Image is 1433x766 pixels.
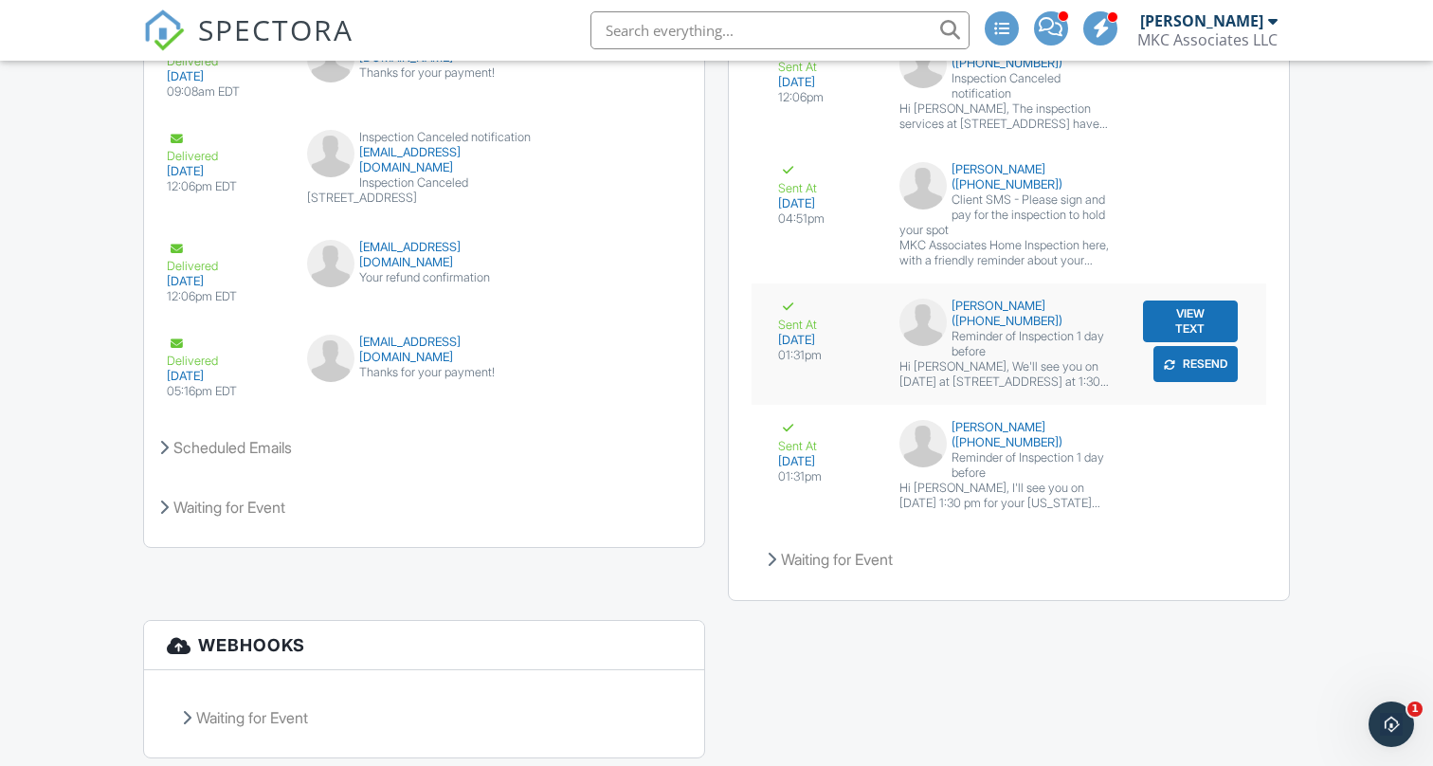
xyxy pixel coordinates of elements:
[144,20,704,115] a: Delivered [DATE] 09:08am EDT [EMAIL_ADDRESS][DOMAIN_NAME] Thanks for your payment!
[144,621,704,670] h3: Webhooks
[167,69,284,84] div: [DATE]
[778,90,877,105] div: 12:06pm
[899,101,1118,132] div: Hi [PERSON_NAME], The inspection services at [STREET_ADDRESS] have been canceled by [PERSON_NAME]...
[198,9,354,49] span: SPECTORA
[167,240,284,274] div: Delivered
[1143,301,1238,342] button: View Text
[144,422,704,473] div: Scheduled Emails
[307,240,541,270] div: [EMAIL_ADDRESS][DOMAIN_NAME]
[167,384,284,399] div: 05:16pm EDT
[167,274,284,289] div: [DATE]
[778,333,877,348] div: [DATE]
[307,335,541,365] div: [EMAIL_ADDRESS][DOMAIN_NAME]
[899,299,1118,329] div: [PERSON_NAME] ([PHONE_NUMBER])
[307,335,354,382] img: default-user-f0147aede5fd5fa78ca7ade42f37bd4542148d508eef1c3d3ea960f66861d68b.jpg
[899,299,947,346] img: default-user-f0147aede5fd5fa78ca7ade42f37bd4542148d508eef1c3d3ea960f66861d68b.jpg
[144,225,704,319] a: Delivered [DATE] 12:06pm EDT [EMAIL_ADDRESS][DOMAIN_NAME] Your refund confirmation
[167,130,284,164] div: Delivered
[307,175,541,206] div: Inspection Canceled [STREET_ADDRESS]
[778,299,877,333] div: Sent At
[1369,702,1414,747] iframe: Intercom live chat
[752,534,1266,585] div: Waiting for Event
[167,369,284,384] div: [DATE]
[143,9,185,51] img: The Best Home Inspection Software - Spectora
[144,319,704,414] a: Delivered [DATE] 05:16pm EDT [EMAIL_ADDRESS][DOMAIN_NAME] Thanks for your payment!
[778,420,877,454] div: Sent At
[167,164,284,179] div: [DATE]
[899,329,1118,359] div: Reminder of Inspection 1 day before
[899,420,1118,450] div: [PERSON_NAME] ([PHONE_NUMBER])
[167,84,284,100] div: 09:08am EDT
[307,145,541,175] div: [EMAIL_ADDRESS][DOMAIN_NAME]
[167,179,284,194] div: 12:06pm EDT
[899,238,1118,268] div: MKC Associates Home Inspection here, with a friendly reminder about your inspection at [STREET_AD...
[778,211,877,227] div: 04:51pm
[1153,346,1238,382] button: Resend
[778,162,877,196] div: Sent At
[778,454,877,469] div: [DATE]
[307,270,541,285] div: Your refund confirmation
[1140,11,1263,30] div: [PERSON_NAME]
[167,335,284,369] div: Delivered
[899,162,1118,192] div: [PERSON_NAME] ([PHONE_NUMBER])
[899,420,947,467] img: default-user-f0147aede5fd5fa78ca7ade42f37bd4542148d508eef1c3d3ea960f66861d68b.jpg
[899,71,1118,101] div: Inspection Canceled notification
[307,130,541,145] div: Inspection Canceled notification
[899,359,1118,390] div: Hi [PERSON_NAME], We'll see you on [DATE] at [STREET_ADDRESS] at 1:30 pm for Mark's [US_STATE] Re...
[307,240,354,287] img: default-user-f0147aede5fd5fa78ca7ade42f37bd4542148d508eef1c3d3ea960f66861d68b.jpg
[899,481,1118,511] div: Hi [PERSON_NAME], I'll see you on [DATE] 1:30 pm for your [US_STATE] Residential Home Inspection,...
[899,41,947,88] img: default-user-f0147aede5fd5fa78ca7ade42f37bd4542148d508eef1c3d3ea960f66861d68b.jpg
[590,11,970,49] input: Search everything...
[778,196,877,211] div: [DATE]
[899,450,1118,481] div: Reminder of Inspection 1 day before
[1141,299,1240,344] a: View Text
[144,482,704,533] div: Waiting for Event
[1137,30,1278,49] div: MKC Associates LLC
[778,75,877,90] div: [DATE]
[778,469,877,484] div: 01:31pm
[307,65,541,81] div: Thanks for your payment!
[167,289,284,304] div: 12:06pm EDT
[167,692,681,743] div: Waiting for Event
[143,26,354,65] a: SPECTORA
[307,365,541,380] div: Thanks for your payment!
[307,130,354,177] img: default-user-f0147aede5fd5fa78ca7ade42f37bd4542148d508eef1c3d3ea960f66861d68b.jpg
[899,192,1118,238] div: Client SMS - Please sign and pay for the inspection to hold your spot
[1407,702,1423,717] span: 1
[899,162,947,210] img: default-user-f0147aede5fd5fa78ca7ade42f37bd4542148d508eef1c3d3ea960f66861d68b.jpg
[778,348,877,363] div: 01:31pm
